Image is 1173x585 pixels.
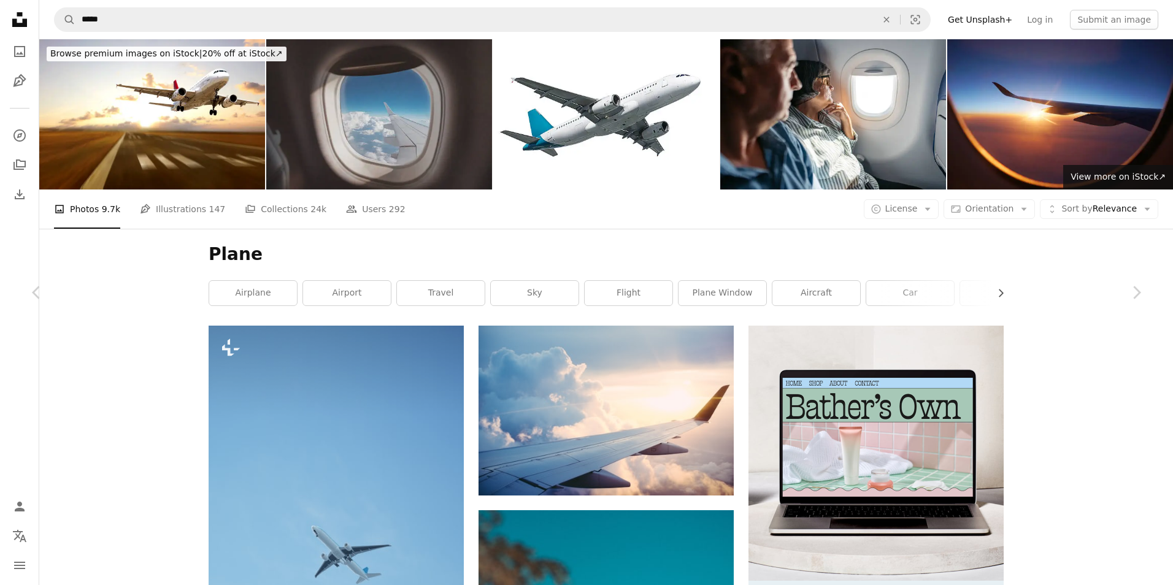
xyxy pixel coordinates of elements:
[585,281,672,305] a: flight
[885,204,918,213] span: License
[209,281,297,305] a: airplane
[209,547,464,558] a: a large airplane flying through a blue sky
[7,182,32,207] a: Download History
[720,39,946,189] img: Senior Couple Looking Out The Window Of An Airplane
[1071,172,1166,182] span: View more on iStock ↗
[39,39,265,189] img: Passenger airplane landing at sunset
[1063,165,1173,189] a: View more on iStock↗
[965,204,1013,213] span: Orientation
[748,326,1004,581] img: file-1707883121023-8e3502977149image
[1061,204,1092,213] span: Sort by
[389,202,406,216] span: 292
[679,281,766,305] a: plane window
[772,281,860,305] a: aircraft
[1099,234,1173,351] a: Next
[266,39,492,189] img: view from the porthole captures a stunning horizon, showcasing the airplane wing against a backdr...
[1020,10,1060,29] a: Log in
[901,8,930,31] button: Visual search
[990,281,1004,305] button: scroll list to the right
[39,39,294,69] a: Browse premium images on iStock|20% off at iStock↗
[397,281,485,305] a: travel
[944,199,1035,219] button: Orientation
[245,189,326,229] a: Collections 24k
[7,123,32,148] a: Explore
[864,199,939,219] button: License
[479,326,734,495] img: aerial photography of airliner
[947,39,1173,189] img: sunlight through airplane window from wing during sunrise
[7,39,32,64] a: Photos
[873,8,900,31] button: Clear
[479,405,734,416] a: aerial photography of airliner
[47,47,287,61] div: 20% off at iStock ↗
[7,524,32,548] button: Language
[491,281,579,305] a: sky
[209,202,226,216] span: 147
[1040,199,1158,219] button: Sort byRelevance
[54,7,931,32] form: Find visuals sitewide
[866,281,954,305] a: car
[140,189,225,229] a: Illustrations 147
[1061,203,1137,215] span: Relevance
[50,48,202,58] span: Browse premium images on iStock |
[303,281,391,305] a: airport
[209,243,1004,266] h1: Plane
[55,8,75,31] button: Search Unsplash
[7,69,32,93] a: Illustrations
[1070,10,1158,29] button: Submit an image
[346,189,405,229] a: Users 292
[310,202,326,216] span: 24k
[7,494,32,519] a: Log in / Sign up
[493,39,719,189] img: Airbus A320 aeroplane
[7,553,32,578] button: Menu
[940,10,1020,29] a: Get Unsplash+
[960,281,1048,305] a: jet
[7,153,32,177] a: Collections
